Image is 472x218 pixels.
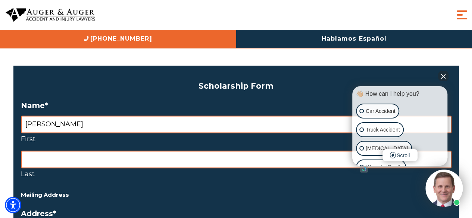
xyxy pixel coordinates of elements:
div: Accessibility Menu [5,197,21,213]
p: Car Accident [366,107,395,116]
img: Intaker widget Avatar [425,170,463,207]
p: Truck Accident [366,125,400,135]
p: Wrongful Death [366,162,402,172]
a: Open intaker chat [360,166,368,173]
h5: Mailing Address [21,190,451,200]
p: [MEDICAL_DATA] [366,144,408,153]
div: 👋🏼 How can I help you? [354,90,446,98]
img: Auger & Auger Accident and Injury Lawyers Logo [6,8,95,22]
label: Last [21,168,451,180]
span: Scroll [382,149,418,161]
label: Address [21,209,451,218]
button: Close Intaker Chat Widget [438,71,448,81]
button: Menu [454,7,469,22]
h3: Scholarship Form [21,79,451,93]
label: First [21,133,451,145]
label: Name [21,101,451,110]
